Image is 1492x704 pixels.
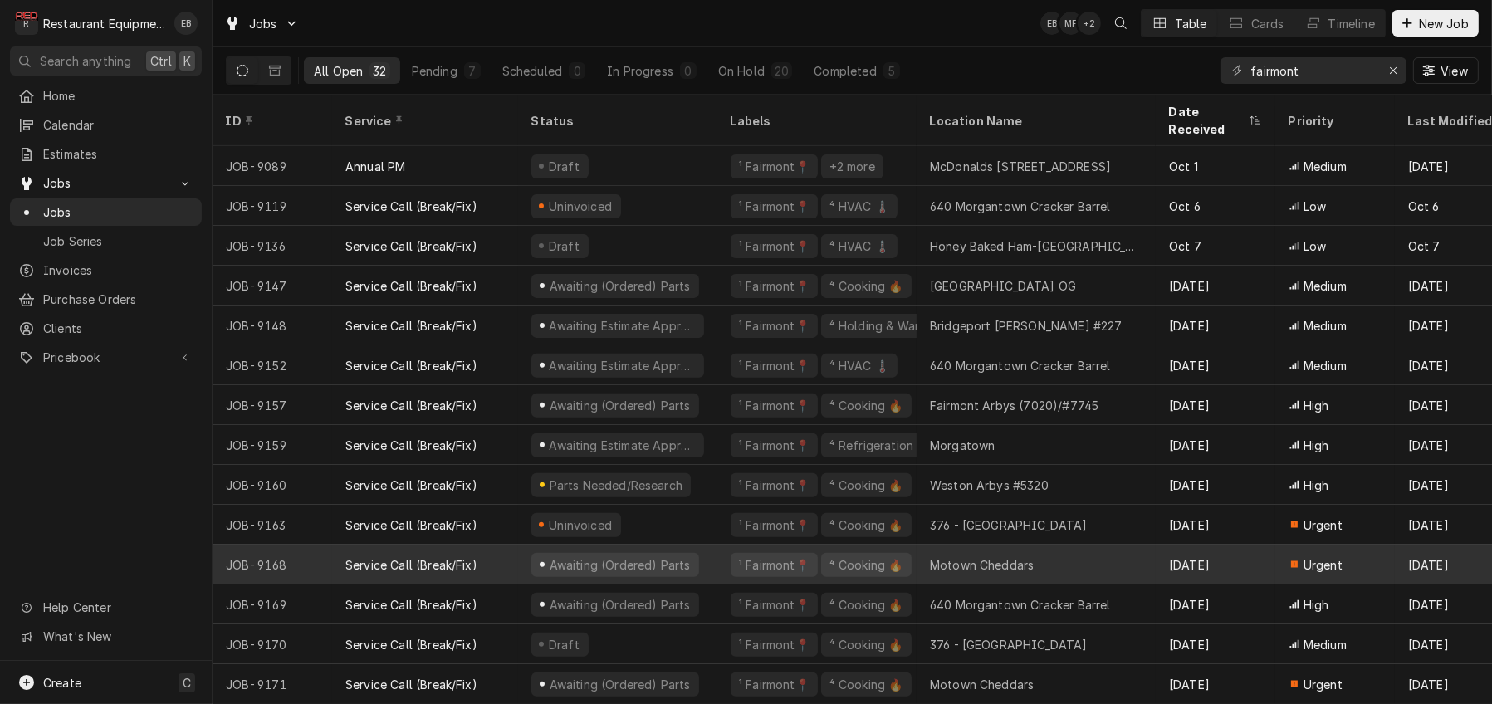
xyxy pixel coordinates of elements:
[1328,15,1375,32] div: Timeline
[1304,158,1347,175] span: Medium
[737,437,811,454] div: ¹ Fairmont📍
[43,676,81,690] span: Create
[930,477,1049,494] div: Weston Arbys #5320
[15,12,38,35] div: R
[345,198,477,215] div: Service Call (Break/Fix)
[345,556,477,574] div: Service Call (Break/Fix)
[40,52,131,70] span: Search anything
[345,317,477,335] div: Service Call (Break/Fix)
[345,277,477,295] div: Service Call (Break/Fix)
[1156,505,1275,545] div: [DATE]
[1304,397,1329,414] span: High
[345,477,477,494] div: Service Call (Break/Fix)
[547,556,692,574] div: Awaiting (Ordered) Parts
[1156,425,1275,465] div: [DATE]
[345,596,477,614] div: Service Call (Break/Fix)
[1304,277,1347,295] span: Medium
[1304,556,1343,574] span: Urgent
[249,15,277,32] span: Jobs
[1304,516,1343,534] span: Urgent
[1416,15,1472,32] span: New Job
[43,145,193,163] span: Estimates
[547,676,692,693] div: Awaiting (Ordered) Parts
[930,516,1088,534] div: 376 - [GEOGRAPHIC_DATA]
[547,277,692,295] div: Awaiting (Ordered) Parts
[1156,306,1275,345] div: [DATE]
[1156,545,1275,584] div: [DATE]
[213,146,332,186] div: JOB-9089
[213,186,332,226] div: JOB-9119
[828,596,905,614] div: ⁴ Cooking 🔥
[737,477,811,494] div: ¹ Fairmont📍
[737,158,811,175] div: ¹ Fairmont📍
[43,232,193,250] span: Job Series
[467,62,477,80] div: 7
[930,198,1111,215] div: 640 Morgantown Cracker Barrel
[10,344,202,371] a: Go to Pricebook
[1437,62,1471,80] span: View
[218,10,306,37] a: Go to Jobs
[43,628,192,645] span: What's New
[1304,357,1347,374] span: Medium
[737,556,811,574] div: ¹ Fairmont📍
[1040,12,1064,35] div: EB
[1304,437,1329,454] span: High
[607,62,673,80] div: In Progress
[10,82,202,110] a: Home
[10,315,202,342] a: Clients
[15,12,38,35] div: Restaurant Equipment Diagnostics's Avatar
[1156,584,1275,624] div: [DATE]
[43,349,169,366] span: Pricebook
[930,237,1142,255] div: Honey Baked Ham-[GEOGRAPHIC_DATA]
[814,62,876,80] div: Completed
[930,556,1034,574] div: Motown Cheddars
[43,599,192,616] span: Help Center
[43,203,193,221] span: Jobs
[828,676,905,693] div: ⁴ Cooking 🔥
[1175,15,1207,32] div: Table
[10,46,202,76] button: Search anythingCtrlK
[1156,186,1275,226] div: Oct 6
[828,357,891,374] div: ⁴ HVAC 🌡️
[43,15,165,32] div: Restaurant Equipment Diagnostics
[213,505,332,545] div: JOB-9163
[930,112,1139,130] div: Location Name
[345,636,477,653] div: Service Call (Break/Fix)
[930,317,1123,335] div: Bridgeport [PERSON_NAME] #227
[828,237,891,255] div: ⁴ HVAC 🌡️
[1156,345,1275,385] div: [DATE]
[10,594,202,621] a: Go to Help Center
[828,158,877,175] div: +2 more
[43,87,193,105] span: Home
[828,516,905,534] div: ⁴ Cooking 🔥
[213,266,332,306] div: JOB-9147
[1059,12,1083,35] div: MF
[1304,596,1329,614] span: High
[1156,664,1275,704] div: [DATE]
[828,277,905,295] div: ⁴ Cooking 🔥
[1156,624,1275,664] div: [DATE]
[345,158,405,175] div: Annual PM
[43,116,193,134] span: Calendar
[546,237,582,255] div: Draft
[1392,10,1479,37] button: New Job
[183,674,191,692] span: C
[547,397,692,414] div: Awaiting (Ordered) Parts
[1078,12,1101,35] div: + 2
[930,277,1076,295] div: [GEOGRAPHIC_DATA] OG
[737,516,811,534] div: ¹ Fairmont📍
[737,397,811,414] div: ¹ Fairmont📍
[737,596,811,614] div: ¹ Fairmont📍
[547,357,697,374] div: Awaiting Estimate Approval
[502,62,562,80] div: Scheduled
[1304,676,1343,693] span: Urgent
[1108,10,1134,37] button: Open search
[737,676,811,693] div: ¹ Fairmont📍
[546,158,582,175] div: Draft
[1156,146,1275,186] div: Oct 1
[737,636,811,653] div: ¹ Fairmont📍
[174,12,198,35] div: Emily Bird's Avatar
[828,198,891,215] div: ⁴ HVAC 🌡️
[10,286,202,313] a: Purchase Orders
[10,198,202,226] a: Jobs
